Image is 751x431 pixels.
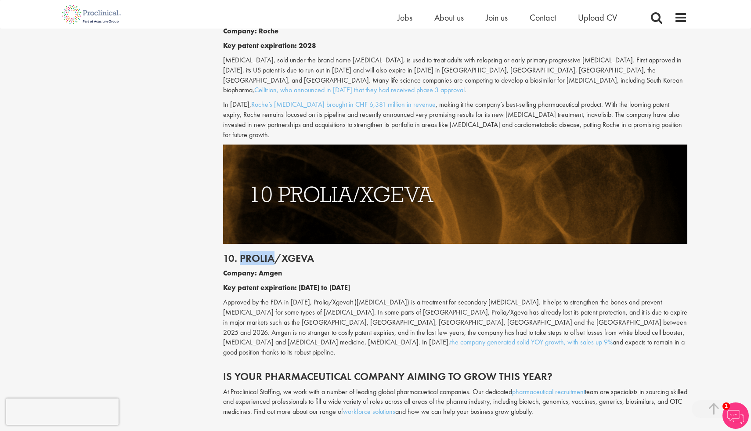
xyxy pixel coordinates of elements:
h2: 10. Prolia/Xgeva [223,253,688,264]
b: Key patent expiration: [DATE] to [DATE] [223,283,350,292]
img: Chatbot [722,402,749,429]
p: Approved by the FDA in [DATE], Prolia/XgevaIt ([MEDICAL_DATA]) is a treatment for secondary [MEDI... [223,297,688,358]
a: workforce solutions [343,407,395,416]
a: pharmaceutical recruitment [512,387,585,396]
img: Drugs with patents due to expire Prolia/Xgeva [223,145,688,244]
h2: IS YOUR PHARMACEUTICAL COMPANY AIMING TO GROW THIS YEAR? [223,371,688,382]
p: At Proclinical Staffing, we work with a number of leading global pharmacuetical companies. Our de... [223,387,688,417]
p: [MEDICAL_DATA], sold under the brand name [MEDICAL_DATA], is used to treat adults with relapsing ... [223,55,688,95]
b: Key patent expiration: 2028 [223,41,316,50]
a: Celltrion, who announced in [DATE] that they had received phase 3 approval [254,85,465,94]
b: Company: Roche [223,26,278,36]
a: Upload CV [578,12,617,23]
iframe: reCAPTCHA [6,398,119,425]
a: Contact [530,12,556,23]
span: 1 [722,402,730,410]
a: Roche’s [MEDICAL_DATA] brought in CHF 6,381 million in revenue [251,100,436,109]
a: Jobs [397,12,412,23]
a: About us [434,12,464,23]
p: In [DATE], , making it the company’s best-selling pharmaceutical product. With the looming patent... [223,100,688,140]
a: Join us [486,12,508,23]
b: Company: Amgen [223,268,282,278]
a: the company generated solid YOY growth, with sales up 9% [450,337,613,347]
